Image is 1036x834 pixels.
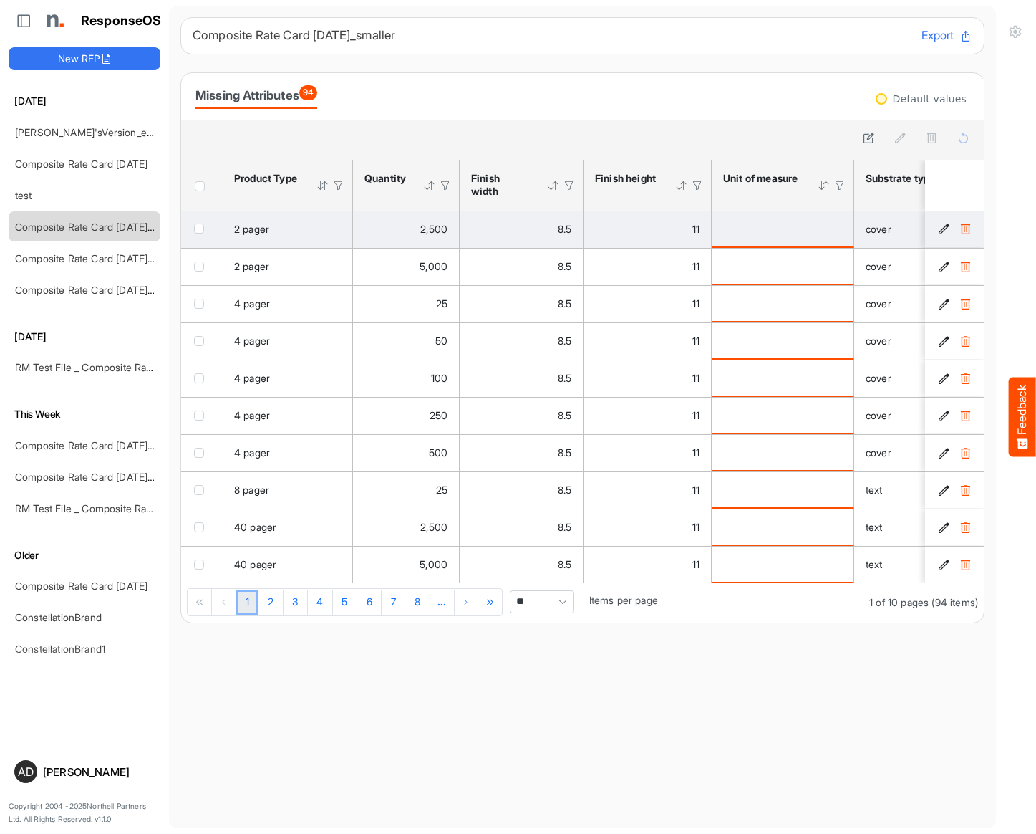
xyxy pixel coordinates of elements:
span: 25 [436,484,447,496]
td: 11 is template cell Column Header httpsnorthellcomontologiesmapping-rulesmeasurementhasfinishsize... [584,322,712,360]
span: 40 pager [234,558,276,570]
td: 2 pager is template cell Column Header product-type [223,211,353,248]
span: cover [866,223,891,235]
span: 11 [692,521,699,533]
td: is template cell Column Header httpsnorthellcomontologiesmapping-rulesmeasurementhasunitofmeasure [712,285,854,322]
span: 4 pager [234,446,270,459]
div: Finish height [595,172,657,185]
button: Export [921,27,972,45]
span: AD [18,766,34,777]
td: 8.5 is template cell Column Header httpsnorthellcomontologiesmapping-rulesmeasurementhasfinishsiz... [460,360,584,397]
td: 11 is template cell Column Header httpsnorthellcomontologiesmapping-rulesmeasurementhasfinishsize... [584,397,712,434]
button: Delete [958,259,972,274]
td: 8.5 is template cell Column Header httpsnorthellcomontologiesmapping-rulesmeasurementhasfinishsiz... [460,509,584,546]
span: Items per page [589,594,658,606]
th: Header checkbox [181,160,223,211]
div: Unit of measure [723,172,799,185]
td: 8.5 is template cell Column Header httpsnorthellcomontologiesmapping-rulesmeasurementhasfinishsiz... [460,285,584,322]
td: 50 is template cell Column Header httpsnorthellcomontologiesmapping-rulesorderhasquantity [353,322,460,360]
div: Filter Icon [332,179,345,192]
button: Delete [958,334,972,348]
td: d7a5283f-04a0-4cca-8b4f-9d7ab754c578 is template cell Column Header [925,546,987,583]
div: Go to first page [188,589,212,615]
span: 8.5 [558,484,571,496]
button: Delete [958,371,972,385]
span: cover [866,260,891,272]
div: Product Type [234,172,298,185]
td: 2 pager is template cell Column Header product-type [223,248,353,285]
td: 2500 is template cell Column Header httpsnorthellcomontologiesmapping-rulesorderhasquantity [353,211,460,248]
button: Edit [936,371,951,385]
td: 8.5 is template cell Column Header httpsnorthellcomontologiesmapping-rulesmeasurementhasfinishsiz... [460,322,584,360]
td: 04ece919-30fb-4b83-82d6-536aab66ca54 is template cell Column Header [925,360,987,397]
span: Pagerdropdown [510,590,574,613]
span: cover [866,372,891,384]
td: cover is template cell Column Header httpsnorthellcomontologiesmapping-rulesmaterialhassubstratem... [854,360,992,397]
td: 5000 is template cell Column Header httpsnorthellcomontologiesmapping-rulesorderhasquantity [353,546,460,583]
td: cover is template cell Column Header httpsnorthellcomontologiesmapping-rulesmaterialhassubstratem... [854,397,992,434]
span: text [866,521,883,533]
td: text is template cell Column Header httpsnorthellcomontologiesmapping-rulesmaterialhassubstratema... [854,471,992,509]
div: Pager Container [181,583,984,623]
button: Edit [936,483,951,497]
span: 11 [692,297,699,310]
td: 11 is template cell Column Header httpsnorthellcomontologiesmapping-rulesmeasurementhasfinishsize... [584,434,712,471]
span: 4 pager [234,297,270,310]
span: 2 pager [234,260,269,272]
span: 11 [692,446,699,459]
span: 11 [692,409,699,421]
span: 2 pager [234,223,269,235]
td: e818e76e-8629-41e8-8612-f8573eae1bc1 is template cell Column Header [925,397,987,434]
td: text is template cell Column Header httpsnorthellcomontologiesmapping-rulesmaterialhassubstratema... [854,509,992,546]
div: Filter Icon [691,179,704,192]
button: Feedback [1009,378,1036,457]
td: cover is template cell Column Header httpsnorthellcomontologiesmapping-rulesmaterialhassubstratem... [854,322,992,360]
td: 4ae038aa-2ef1-429e-a650-21726d45d1e6 is template cell Column Header [925,211,987,248]
span: 500 [429,446,447,459]
td: fa7a1668-415a-41e4-b451-77d1ef18a438 is template cell Column Header [925,285,987,322]
td: 4 pager is template cell Column Header product-type [223,322,353,360]
td: checkbox [181,322,223,360]
div: Go to next page [455,589,479,615]
td: 8.5 is template cell Column Header httpsnorthellcomontologiesmapping-rulesmeasurementhasfinishsiz... [460,546,584,583]
td: is template cell Column Header httpsnorthellcomontologiesmapping-rulesmeasurementhasunitofmeasure [712,471,854,509]
div: Go to last page [479,589,503,615]
td: 8.5 is template cell Column Header httpsnorthellcomontologiesmapping-rulesmeasurementhasfinishsiz... [460,211,584,248]
button: Delete [958,297,972,311]
span: 8.5 [558,409,571,421]
button: Delete [958,408,972,423]
img: Northell [39,6,68,35]
span: text [866,558,883,570]
button: Edit [936,259,951,274]
td: text is template cell Column Header httpsnorthellcomontologiesmapping-rulesmaterialhassubstratema... [854,546,992,583]
td: checkbox [181,211,223,248]
a: Page 6 of 10 Pages [357,590,382,615]
a: Page 4 of 10 Pages [308,590,333,615]
td: 8.5 is template cell Column Header httpsnorthellcomontologiesmapping-rulesmeasurementhasfinishsiz... [460,248,584,285]
h1: ResponseOS [81,14,162,29]
td: 8.5 is template cell Column Header httpsnorthellcomontologiesmapping-rulesmeasurementhasfinishsiz... [460,397,584,434]
td: 11 is template cell Column Header httpsnorthellcomontologiesmapping-rulesmeasurementhasfinishsize... [584,211,712,248]
h6: [DATE] [9,93,160,109]
button: Edit [936,520,951,535]
td: checkbox [181,434,223,471]
span: text [866,484,883,496]
td: 4 pager is template cell Column Header product-type [223,285,353,322]
h6: Older [9,547,160,563]
td: checkbox [181,248,223,285]
span: 8.5 [558,372,571,384]
a: Composite Rate Card [DATE]_smaller [15,221,185,233]
td: 40 pager is template cell Column Header product-type [223,509,353,546]
a: Page 8 of 10 Pages [405,590,430,615]
td: 11 is template cell Column Header httpsnorthellcomontologiesmapping-rulesmeasurementhasfinishsize... [584,471,712,509]
td: 41b54c87-305a-4e91-a799-f2e8eabc6128 is template cell Column Header [925,509,987,546]
td: cover is template cell Column Header httpsnorthellcomontologiesmapping-rulesmaterialhassubstratem... [854,211,992,248]
td: 25 is template cell Column Header httpsnorthellcomontologiesmapping-rulesorderhasquantity [353,471,460,509]
div: Default values [893,94,967,104]
td: is template cell Column Header httpsnorthellcomontologiesmapping-rulesmeasurementhasunitofmeasure [712,509,854,546]
span: 11 [692,260,699,272]
a: Composite Rate Card [DATE]_smaller [15,439,185,451]
td: 250 is template cell Column Header httpsnorthellcomontologiesmapping-rulesorderhasquantity [353,397,460,434]
span: 8.5 [558,335,571,347]
span: cover [866,446,891,459]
